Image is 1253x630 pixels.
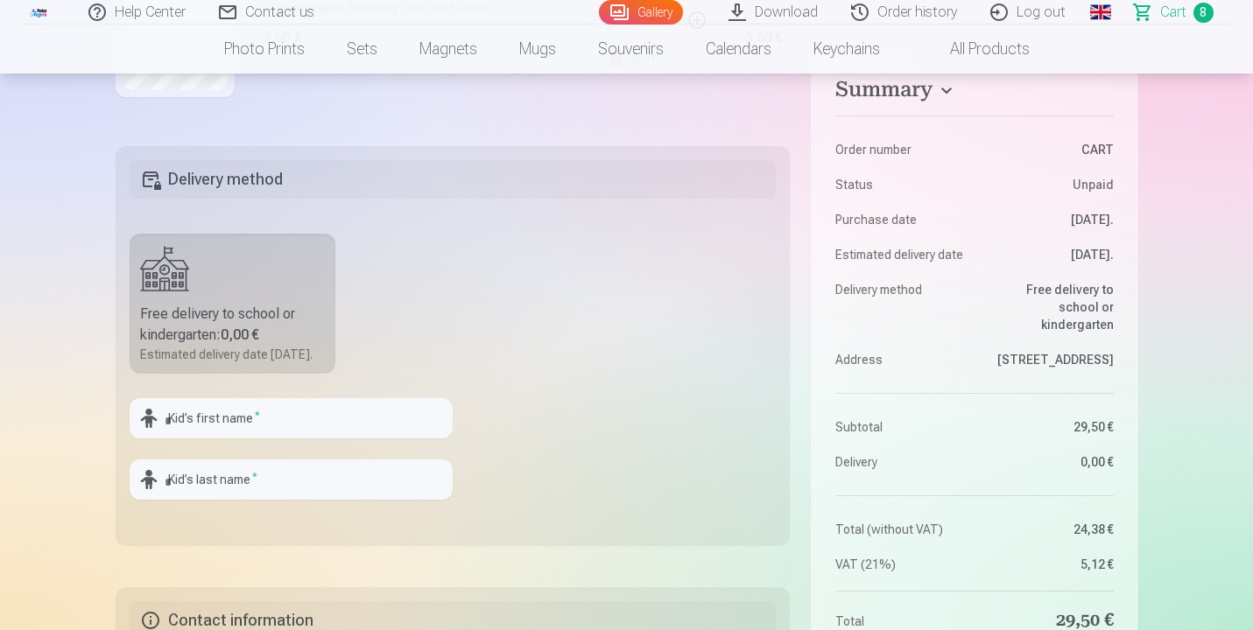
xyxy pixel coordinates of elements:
[1160,2,1186,23] span: Сart
[835,521,966,538] dt: Total (without VAT)
[1193,3,1214,23] span: 8
[835,281,966,333] dt: Delivery method
[398,24,498,73] a: Magnets
[983,281,1114,333] dd: Free delivery to school or kindergarten
[835,418,966,436] dt: Subtotal
[835,246,966,263] dt: Estimated delivery date
[792,24,901,73] a: Keychains
[835,77,1113,108] button: Summary
[983,418,1114,436] dd: 29,50 €
[983,246,1114,263] dd: [DATE].
[203,24,326,73] a: Photo prints
[983,556,1114,573] dd: 5,12 €
[983,351,1114,368] dd: [STREET_ADDRESS]
[498,24,577,73] a: Mugs
[1073,176,1114,193] span: Unpaid
[30,7,49,17] img: /fa1
[983,141,1114,158] dd: CART
[130,160,777,199] h5: Delivery method
[983,211,1114,228] dd: [DATE].
[835,453,966,471] dt: Delivery
[140,346,326,363] div: Estimated delivery date [DATE].
[835,211,966,228] dt: Purchase date
[140,304,326,346] div: Free delivery to school or kindergarten :
[835,556,966,573] dt: VAT (21%)
[685,24,792,73] a: Calendars
[983,521,1114,538] dd: 24,38 €
[326,24,398,73] a: Sets
[983,453,1114,471] dd: 0,00 €
[835,176,966,193] dt: Status
[835,351,966,368] dt: Address
[221,326,259,343] b: 0,00 €
[835,141,966,158] dt: Order number
[577,24,685,73] a: Souvenirs
[901,24,1051,73] a: All products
